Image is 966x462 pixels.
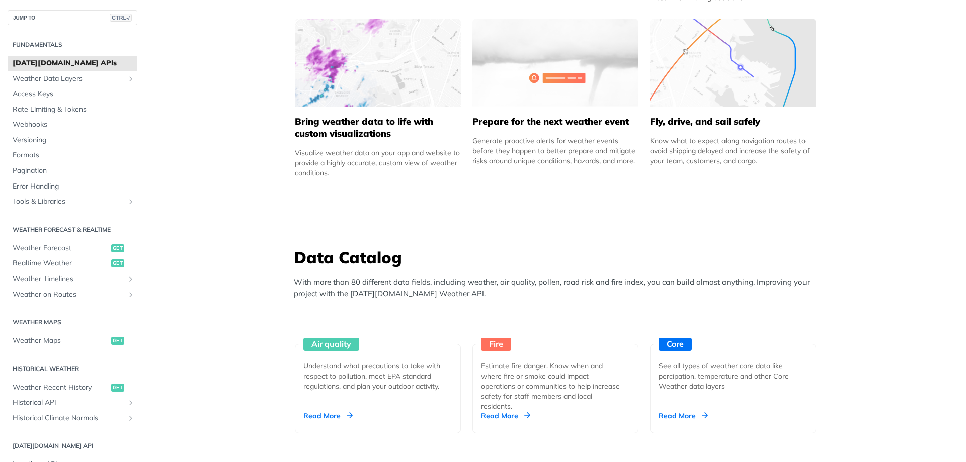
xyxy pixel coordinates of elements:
a: Weather Forecastget [8,241,137,256]
div: Visualize weather data on your app and website to provide a highly accurate, custom view of weath... [295,148,461,178]
a: Tools & LibrariesShow subpages for Tools & Libraries [8,194,137,209]
div: See all types of weather core data like percipation, temperature and other Core Weather data layers [659,361,799,391]
a: Fire Estimate fire danger. Know when and where fire or smoke could impact operations or communiti... [468,307,642,433]
div: Read More [481,411,530,421]
a: Air quality Understand what precautions to take with respect to pollution, meet EPA standard regu... [291,307,465,433]
div: Read More [303,411,353,421]
span: Weather on Routes [13,290,124,300]
span: CTRL-/ [110,14,132,22]
button: Show subpages for Weather Data Layers [127,75,135,83]
a: Weather Data LayersShow subpages for Weather Data Layers [8,71,137,86]
button: Show subpages for Historical API [127,399,135,407]
a: Core See all types of weather core data like percipation, temperature and other Core Weather data... [646,307,820,433]
a: Historical Climate NormalsShow subpages for Historical Climate Normals [8,411,137,426]
span: Historical Climate Normals [13,413,124,423]
span: [DATE][DOMAIN_NAME] APIs [13,58,135,68]
div: Know what to expect along navigation routes to avoid shipping delayed and increase the safety of ... [650,136,816,166]
button: Show subpages for Weather on Routes [127,291,135,299]
span: Weather Maps [13,336,109,346]
a: Rate Limiting & Tokens [8,102,137,117]
span: Access Keys [13,89,135,99]
a: Historical APIShow subpages for Historical API [8,395,137,410]
div: Core [659,338,692,351]
h5: Fly, drive, and sail safely [650,116,816,128]
div: Estimate fire danger. Know when and where fire or smoke could impact operations or communities to... [481,361,622,411]
a: Weather Recent Historyget [8,380,137,395]
a: Versioning [8,133,137,148]
a: Weather TimelinesShow subpages for Weather Timelines [8,271,137,287]
span: Error Handling [13,181,135,192]
div: Air quality [303,338,359,351]
span: Historical API [13,398,124,408]
h2: Weather Maps [8,318,137,327]
div: Generate proactive alerts for weather events before they happen to better prepare and mitigate ri... [472,136,638,166]
span: Pagination [13,166,135,176]
button: Show subpages for Weather Timelines [127,275,135,283]
img: 994b3d6-mask-group-32x.svg [650,19,816,107]
span: Weather Timelines [13,274,124,284]
span: Formats [13,150,135,160]
span: get [111,384,124,392]
button: Show subpages for Tools & Libraries [127,198,135,206]
h3: Data Catalog [294,246,822,268]
a: Access Keys [8,86,137,102]
h2: [DATE][DOMAIN_NAME] API [8,441,137,450]
a: Formats [8,148,137,163]
img: 2c0a313-group-496-12x.svg [472,19,638,107]
div: Read More [659,411,708,421]
a: Webhooks [8,117,137,132]
a: Error Handling [8,179,137,194]
span: Realtime Weather [13,258,109,268]
a: Weather on RoutesShow subpages for Weather on Routes [8,287,137,302]
div: Understand what precautions to take with respect to pollution, meet EPA standard regulations, and... [303,361,444,391]
span: Versioning [13,135,135,145]
span: Weather Recent History [13,383,109,393]
span: Tools & Libraries [13,197,124,207]
span: get [111,259,124,267]
span: Weather Forecast [13,243,109,253]
a: [DATE][DOMAIN_NAME] APIs [8,56,137,71]
a: Realtime Weatherget [8,256,137,271]
button: JUMP TOCTRL-/ [8,10,137,25]
h5: Prepare for the next weather event [472,116,638,128]
span: Rate Limiting & Tokens [13,105,135,115]
h2: Fundamentals [8,40,137,49]
span: get [111,244,124,252]
h5: Bring weather data to life with custom visualizations [295,116,461,140]
span: get [111,337,124,345]
span: Webhooks [13,120,135,130]
span: Weather Data Layers [13,74,124,84]
img: 4463876-group-4982x.svg [295,19,461,107]
div: Fire [481,338,511,351]
p: With more than 80 different data fields, including weather, air quality, pollen, road risk and fi... [294,276,822,299]
h2: Weather Forecast & realtime [8,225,137,234]
h2: Historical Weather [8,364,137,374]
a: Weather Mapsget [8,333,137,348]
button: Show subpages for Historical Climate Normals [127,414,135,422]
a: Pagination [8,163,137,178]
